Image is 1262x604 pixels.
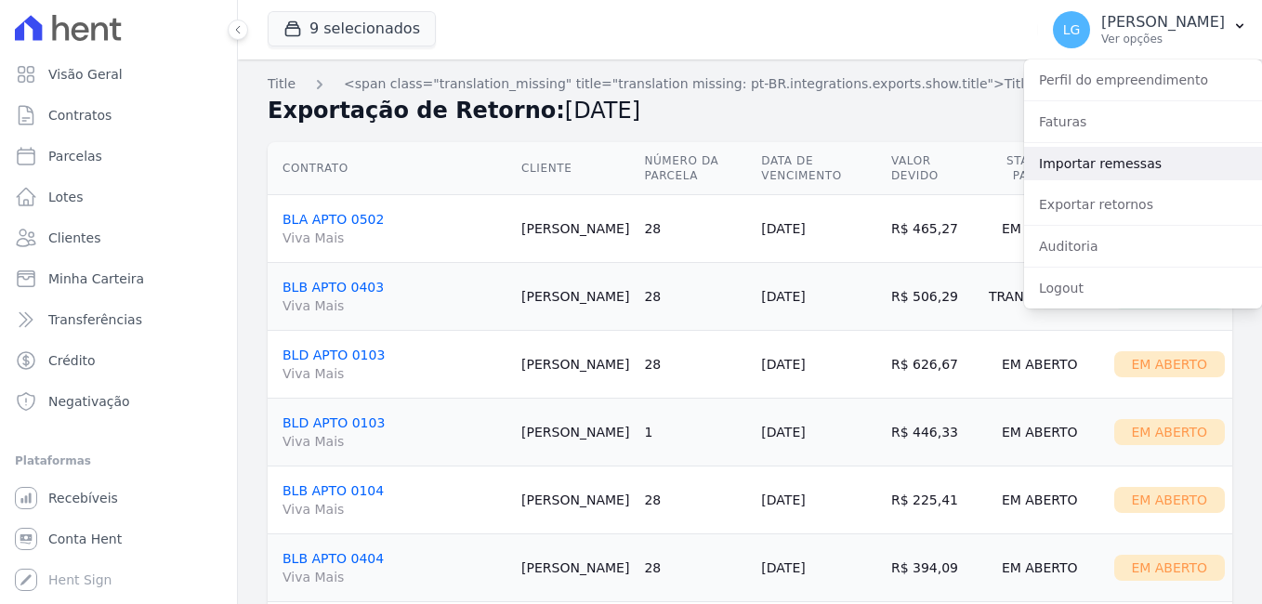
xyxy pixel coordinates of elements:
[48,351,96,370] span: Crédito
[48,65,123,84] span: Visão Geral
[980,216,1099,242] div: Em Aberto
[884,466,973,534] td: R$ 225,41
[283,348,506,383] a: BLD APTO 0103Viva Mais
[637,534,754,602] td: 28
[754,142,884,195] th: Data de Vencimento
[754,195,884,263] td: [DATE]
[637,331,754,399] td: 28
[48,530,122,548] span: Conta Hent
[1024,105,1262,138] a: Faturas
[48,489,118,507] span: Recebíveis
[1114,419,1226,445] div: Em Aberto
[7,178,230,216] a: Lotes
[637,466,754,534] td: 28
[7,383,230,420] a: Negativação
[48,188,84,206] span: Lotes
[1114,351,1226,377] div: Em Aberto
[1101,13,1225,32] p: [PERSON_NAME]
[268,11,436,46] button: 9 selecionados
[48,147,102,165] span: Parcelas
[514,534,637,602] td: [PERSON_NAME]
[1063,23,1081,36] span: LG
[637,399,754,466] td: 1
[48,392,130,411] span: Negativação
[514,142,637,195] th: Cliente
[7,342,230,379] a: Crédito
[48,269,144,288] span: Minha Carteira
[283,415,506,451] a: BLD APTO 0103Viva Mais
[268,94,1058,127] h2: Exportação de Retorno:
[48,106,112,125] span: Contratos
[7,479,230,517] a: Recebíveis
[514,466,637,534] td: [PERSON_NAME]
[514,195,637,263] td: [PERSON_NAME]
[980,555,1099,581] div: Em Aberto
[973,142,1107,195] th: Status da Parcela
[754,399,884,466] td: [DATE]
[980,283,1099,309] div: Transferindo
[1101,32,1225,46] p: Ver opções
[1038,4,1262,56] button: LG [PERSON_NAME] Ver opções
[344,74,1167,94] a: <span class="translation_missing" title="translation missing: pt-BR.integrations.exports.show.tit...
[7,56,230,93] a: Visão Geral
[637,142,754,195] th: Número da Parcela
[514,399,637,466] td: [PERSON_NAME]
[1024,147,1262,180] a: Importar remessas
[7,138,230,175] a: Parcelas
[980,419,1099,445] div: Em Aberto
[48,310,142,329] span: Transferências
[7,260,230,297] a: Minha Carteira
[637,195,754,263] td: 28
[283,364,506,383] span: Viva Mais
[283,229,506,247] span: Viva Mais
[283,296,506,315] span: Viva Mais
[1024,230,1262,263] a: Auditoria
[514,331,637,399] td: [PERSON_NAME]
[268,74,1232,94] nav: Breadcrumb
[980,351,1099,377] div: Em Aberto
[1024,188,1262,221] a: Exportar retornos
[7,219,230,256] a: Clientes
[754,263,884,331] td: [DATE]
[754,466,884,534] td: [DATE]
[268,142,514,195] th: Contrato
[884,263,973,331] td: R$ 506,29
[884,399,973,466] td: R$ 446,33
[514,263,637,331] td: [PERSON_NAME]
[283,483,506,519] a: BLB APTO 0104Viva Mais
[980,487,1099,513] div: Em Aberto
[884,142,973,195] th: Valor devido
[268,76,296,91] span: translation missing: pt-BR.integrations.exports.index.title
[1024,63,1262,97] a: Perfil do empreendimento
[7,301,230,338] a: Transferências
[884,534,973,602] td: R$ 394,09
[7,520,230,558] a: Conta Hent
[754,534,884,602] td: [DATE]
[754,331,884,399] td: [DATE]
[283,280,506,315] a: BLB APTO 0403Viva Mais
[884,195,973,263] td: R$ 465,27
[1114,487,1226,513] div: Em Aberto
[283,568,506,586] span: Viva Mais
[7,97,230,134] a: Contratos
[283,212,506,247] a: BLA APTO 0502Viva Mais
[283,500,506,519] span: Viva Mais
[565,98,640,124] span: [DATE]
[637,263,754,331] td: 28
[1024,271,1262,305] a: Logout
[283,551,506,586] a: BLB APTO 0404Viva Mais
[48,229,100,247] span: Clientes
[884,331,973,399] td: R$ 626,67
[268,74,296,94] a: Title
[283,432,506,451] span: Viva Mais
[15,450,222,472] div: Plataformas
[1114,555,1226,581] div: Em Aberto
